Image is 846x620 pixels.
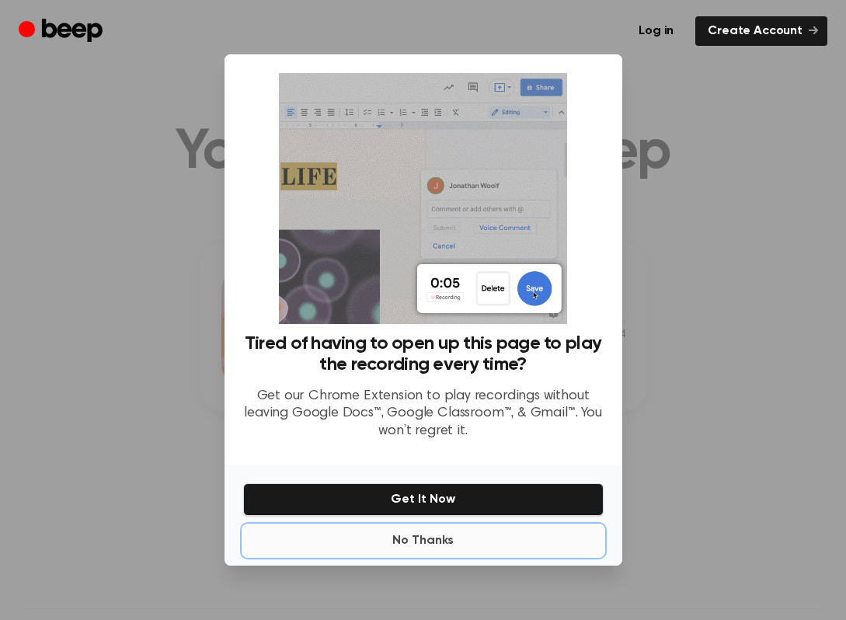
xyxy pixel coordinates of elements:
[243,525,604,556] button: No Thanks
[243,333,604,375] h3: Tired of having to open up this page to play the recording every time?
[695,16,827,46] a: Create Account
[19,16,106,47] a: Beep
[243,388,604,441] p: Get our Chrome Extension to play recordings without leaving Google Docs™, Google Classroom™, & Gm...
[626,16,686,46] a: Log in
[279,73,567,324] img: Beep extension in action
[243,483,604,516] button: Get It Now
